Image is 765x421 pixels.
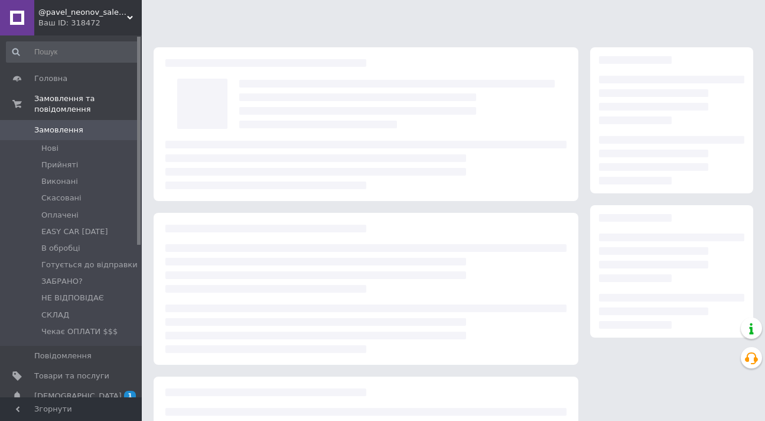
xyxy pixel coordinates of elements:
span: ЗАБРАНО? [41,276,83,287]
span: @pavel_neonov_sale Гнучкий НЕОН для Авто, Мото, Вело, Неонових костюмів.Для дому та реклами, вивісок [38,7,127,18]
span: Готується до відправки [41,260,138,270]
span: Чекає ОПЛАТИ $$$ [41,326,118,337]
span: СКЛАД [41,310,69,320]
span: 1 [124,391,136,401]
span: Замовлення та повідомлення [34,93,142,115]
span: [DEMOGRAPHIC_DATA] [34,391,122,401]
span: Товари та послуги [34,371,109,381]
span: Повідомлення [34,351,92,361]
span: Оплачені [41,210,79,221]
span: Прийняті [41,160,78,170]
span: В обробці [41,243,80,254]
span: Скасовані [41,193,82,203]
input: Пошук [6,41,139,63]
span: Замовлення [34,125,83,135]
span: EASY CAR [DATE] [41,226,108,237]
span: Нові [41,143,58,154]
div: Ваш ID: 318472 [38,18,142,28]
span: Головна [34,73,67,84]
span: Виконані [41,176,78,187]
span: НЕ ВІДПОВІДАЄ [41,293,104,303]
